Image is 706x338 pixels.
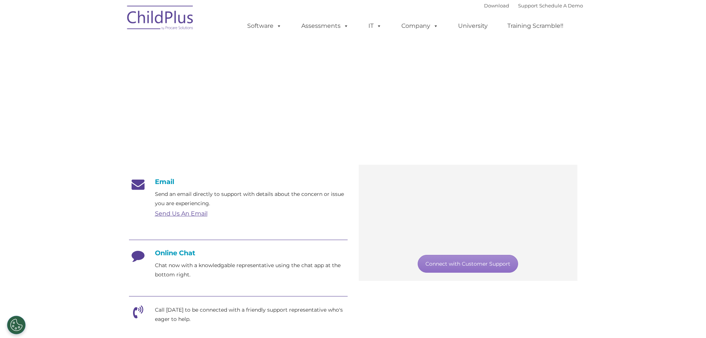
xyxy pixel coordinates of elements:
[451,19,495,33] a: University
[155,190,348,208] p: Send an email directly to support with details about the concern or issue you are experiencing.
[361,19,389,33] a: IT
[123,0,198,37] img: ChildPlus by Procare Solutions
[155,261,348,279] p: Chat now with a knowledgable representative using the chat app at the bottom right.
[129,249,348,257] h4: Online Chat
[7,316,26,334] button: Cookies Settings
[518,3,538,9] a: Support
[394,19,446,33] a: Company
[240,19,289,33] a: Software
[484,3,509,9] a: Download
[539,3,583,9] a: Schedule A Demo
[500,19,571,33] a: Training Scramble!!
[484,3,583,9] font: |
[418,255,518,273] a: Connect with Customer Support
[129,178,348,186] h4: Email
[155,305,348,324] p: Call [DATE] to be connected with a friendly support representative who's eager to help.
[155,210,208,217] a: Send Us An Email
[294,19,356,33] a: Assessments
